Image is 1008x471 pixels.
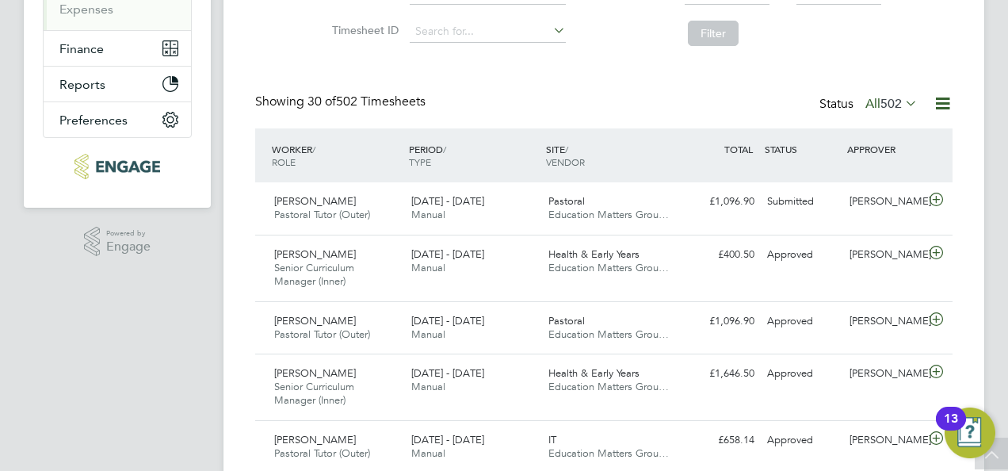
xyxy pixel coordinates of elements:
[274,433,356,446] span: [PERSON_NAME]
[411,433,484,446] span: [DATE] - [DATE]
[84,227,151,257] a: Powered byEngage
[44,31,191,66] button: Finance
[312,143,315,155] span: /
[761,242,843,268] div: Approved
[59,2,113,17] a: Expenses
[274,446,370,460] span: Pastoral Tutor (Outer)
[74,154,159,179] img: educationmattersgroup-logo-retina.png
[274,247,356,261] span: [PERSON_NAME]
[548,208,669,221] span: Education Matters Grou…
[548,366,640,380] span: Health & Early Years
[307,94,336,109] span: 30 of
[274,366,356,380] span: [PERSON_NAME]
[880,96,902,112] span: 502
[411,366,484,380] span: [DATE] - [DATE]
[843,242,926,268] div: [PERSON_NAME]
[255,94,429,110] div: Showing
[409,155,431,168] span: TYPE
[548,327,669,341] span: Education Matters Grou…
[274,327,370,341] span: Pastoral Tutor (Outer)
[411,446,445,460] span: Manual
[106,227,151,240] span: Powered by
[411,380,445,393] span: Manual
[307,94,426,109] span: 502 Timesheets
[678,308,761,335] div: £1,096.90
[548,380,669,393] span: Education Matters Grou…
[678,242,761,268] div: £400.50
[410,21,566,43] input: Search for...
[443,143,446,155] span: /
[843,308,926,335] div: [PERSON_NAME]
[59,77,105,92] span: Reports
[44,67,191,101] button: Reports
[761,427,843,454] div: Approved
[865,96,918,112] label: All
[411,208,445,221] span: Manual
[548,314,585,327] span: Pastoral
[761,189,843,215] div: Submitted
[546,155,585,168] span: VENDOR
[274,208,370,221] span: Pastoral Tutor (Outer)
[411,261,445,274] span: Manual
[761,361,843,387] div: Approved
[411,314,484,327] span: [DATE] - [DATE]
[945,408,995,458] button: Open Resource Center, 13 new notifications
[411,194,484,208] span: [DATE] - [DATE]
[843,427,926,454] div: [PERSON_NAME]
[274,194,356,208] span: [PERSON_NAME]
[268,135,405,176] div: WORKER
[548,247,640,261] span: Health & Early Years
[944,419,958,439] div: 13
[59,113,128,128] span: Preferences
[274,380,354,407] span: Senior Curriculum Manager (Inner)
[761,135,843,163] div: STATUS
[405,135,542,176] div: PERIOD
[761,308,843,335] div: Approved
[724,143,753,155] span: TOTAL
[106,240,151,254] span: Engage
[411,247,484,261] span: [DATE] - [DATE]
[411,327,445,341] span: Manual
[688,21,739,46] button: Filter
[548,261,669,274] span: Education Matters Grou…
[548,194,585,208] span: Pastoral
[327,23,399,37] label: Timesheet ID
[678,361,761,387] div: £1,646.50
[274,314,356,327] span: [PERSON_NAME]
[678,427,761,454] div: £658.14
[843,189,926,215] div: [PERSON_NAME]
[274,261,354,288] span: Senior Curriculum Manager (Inner)
[43,154,192,179] a: Go to home page
[548,446,669,460] span: Education Matters Grou…
[542,135,679,176] div: SITE
[819,94,921,116] div: Status
[843,361,926,387] div: [PERSON_NAME]
[843,135,926,163] div: APPROVER
[565,143,568,155] span: /
[678,189,761,215] div: £1,096.90
[59,41,104,56] span: Finance
[272,155,296,168] span: ROLE
[44,102,191,137] button: Preferences
[548,433,556,446] span: IT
